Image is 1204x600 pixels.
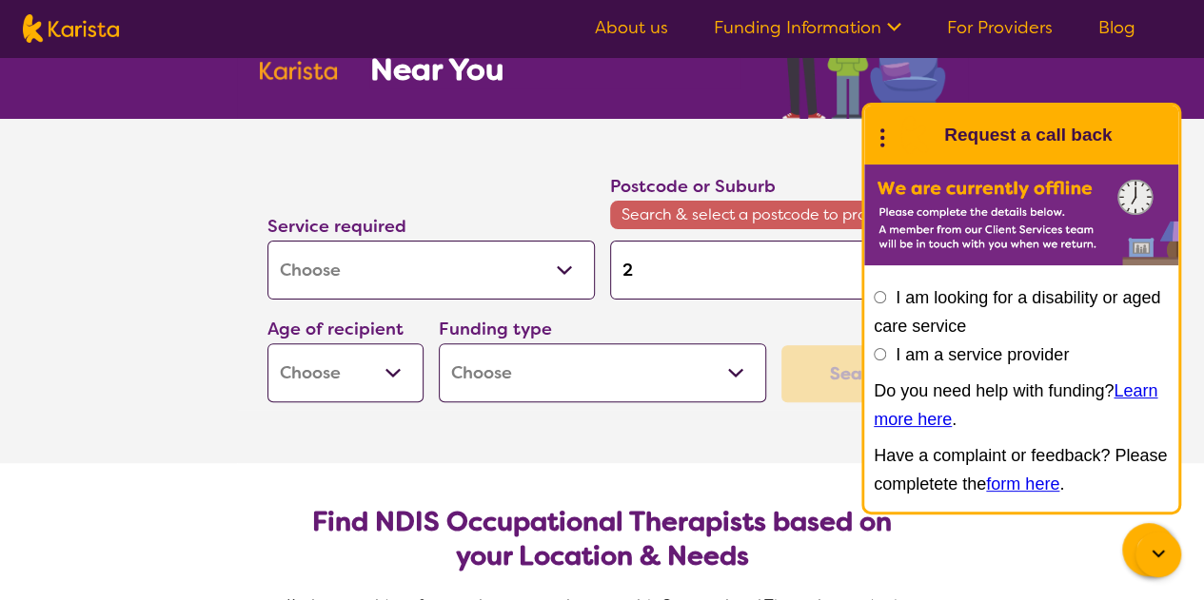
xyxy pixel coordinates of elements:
label: Age of recipient [267,318,404,340]
img: Karista offline chat form to request call back [864,165,1178,265]
a: form here [986,474,1059,494]
p: Have a complaint or feedback? Please completete the . [874,441,1169,498]
button: Channel Menu [1122,523,1175,576]
img: Karista logo [23,14,119,43]
a: About us [595,16,668,39]
h1: Request a call back [944,121,1112,149]
a: Funding Information [714,16,901,39]
a: Blog [1098,16,1135,39]
p: Do you need help with funding? . [874,377,1169,434]
span: Search & select a postcode to proceed [610,201,938,229]
a: For Providers [947,16,1053,39]
img: Karista [895,116,933,154]
h2: Find NDIS Occupational Therapists based on your Location & Needs [283,505,922,573]
label: Service required [267,215,406,238]
label: I am looking for a disability or aged care service [874,288,1160,336]
label: Postcode or Suburb [610,175,776,198]
input: Type [610,241,938,300]
label: Funding type [439,318,552,340]
label: I am a service provider [896,345,1069,364]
